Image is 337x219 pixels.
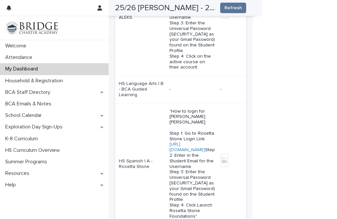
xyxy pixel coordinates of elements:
[119,158,164,170] p: HS Spanish I A - Rosetta Stone
[3,89,56,96] p: BCA Staff Directory
[3,112,47,119] p: School Calendar
[3,66,43,72] p: My Dashboard
[3,159,52,165] p: Summer Programs
[5,21,58,35] img: V1C1m3IdTEidaUdm9Hs0
[224,5,242,11] span: Refresh
[115,3,215,13] h2: 25/26 Doran, Tassie - 203790
[3,101,57,107] p: BCA Emails & Notes
[3,170,35,177] p: Resources
[3,136,43,142] p: K-8 Curriculum
[169,142,205,152] a: [URL][DOMAIN_NAME]
[3,182,21,188] p: Help
[3,54,38,61] p: Attendance
[220,3,246,13] button: Refresh
[169,87,215,92] p: -
[220,87,236,92] p: -
[119,81,164,97] p: HS Language Arts I B - BCA Guided Learning
[3,43,32,49] p: Welcome
[3,78,68,84] p: Household & Registration
[3,147,65,153] p: HS Curriculum Overview
[3,124,68,130] p: Exploration Day Sign-Ups
[54,76,246,103] tr: LA HS Language Arts I B - BCA Guided Learning--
